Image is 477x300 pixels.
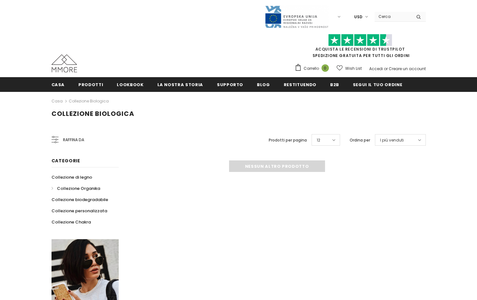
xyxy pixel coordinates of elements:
a: Lookbook [117,77,143,92]
span: Collezione personalizzata [52,208,107,214]
span: Segui il tuo ordine [353,82,402,88]
label: Ordina per [350,137,370,143]
span: SPEDIZIONE GRATUITA PER TUTTI GLI ORDINI [295,37,426,58]
span: I più venduti [380,137,404,143]
a: Collezione personalizzata [52,205,107,216]
span: Collezione Chakra [52,219,91,225]
a: Collezione Chakra [52,216,91,228]
img: Casi MMORE [52,54,77,72]
span: Prodotti [78,82,103,88]
a: Casa [52,77,65,92]
a: Carrello 0 [295,64,332,73]
a: Accedi [369,66,383,71]
a: Collezione di legno [52,172,92,183]
span: or [384,66,388,71]
span: USD [354,14,362,20]
a: Casa [52,97,63,105]
a: B2B [330,77,339,92]
a: La nostra storia [157,77,203,92]
input: Search Site [375,12,411,21]
span: Restituendo [284,82,316,88]
span: La nostra storia [157,82,203,88]
a: supporto [217,77,243,92]
a: Wish List [337,63,362,74]
span: Collezione di legno [52,174,92,180]
span: Casa [52,82,65,88]
span: supporto [217,82,243,88]
a: Collezione biodegradabile [52,194,108,205]
span: Raffina da [63,136,84,143]
span: Collezione biologica [52,109,134,118]
span: Lookbook [117,82,143,88]
span: Categorie [52,158,80,164]
a: Collezione biologica [69,98,109,104]
a: Blog [257,77,270,92]
a: Creare un account [389,66,426,71]
span: 12 [317,137,320,143]
span: Carrello [304,65,319,72]
span: 0 [322,64,329,72]
a: Restituendo [284,77,316,92]
span: Collezione Organika [57,185,100,191]
span: B2B [330,82,339,88]
a: Acquista le recensioni di TrustPilot [315,46,405,52]
a: Segui il tuo ordine [353,77,402,92]
span: Wish List [345,65,362,72]
label: Prodotti per pagina [269,137,307,143]
span: Blog [257,82,270,88]
span: Collezione biodegradabile [52,197,108,203]
img: Javni Razpis [265,5,329,28]
a: Prodotti [78,77,103,92]
a: Javni Razpis [265,14,329,19]
img: Fidati di Pilot Stars [328,34,392,46]
a: Collezione Organika [52,183,100,194]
